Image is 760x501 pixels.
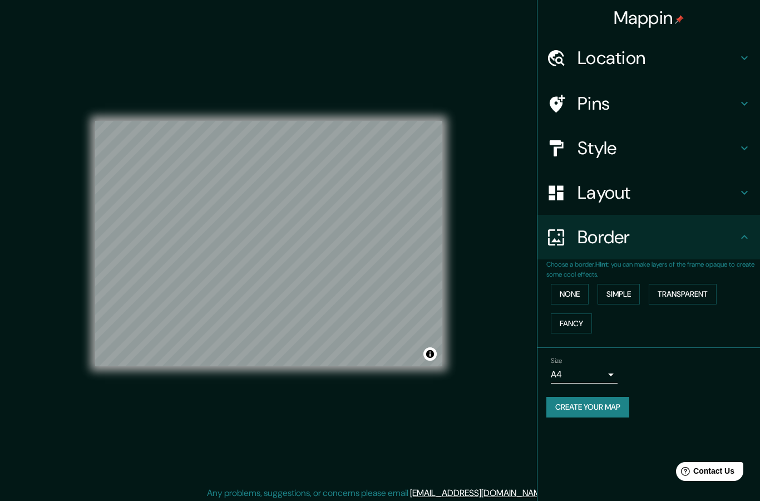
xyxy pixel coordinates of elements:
button: None [551,284,589,304]
div: Location [537,36,760,80]
div: Pins [537,81,760,126]
h4: Border [578,226,738,248]
h4: Layout [578,181,738,204]
div: A4 [551,366,618,384]
button: Transparent [649,284,717,304]
div: Border [537,215,760,259]
button: Toggle attribution [423,347,437,361]
b: Hint [595,260,608,269]
img: pin-icon.png [675,15,684,24]
p: Choose a border. : you can make layers of the frame opaque to create some cool effects. [546,259,760,279]
iframe: Help widget launcher [661,458,748,489]
button: Create your map [546,397,629,417]
h4: Location [578,47,738,69]
h4: Style [578,137,738,159]
button: Simple [598,284,640,304]
canvas: Map [95,121,442,366]
p: Any problems, suggestions, or concerns please email . [207,487,549,500]
h4: Mappin [614,7,684,29]
label: Size [551,356,562,366]
h4: Pins [578,92,738,115]
div: Layout [537,170,760,215]
button: Fancy [551,313,592,334]
a: [EMAIL_ADDRESS][DOMAIN_NAME] [410,487,547,499]
div: Style [537,126,760,170]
